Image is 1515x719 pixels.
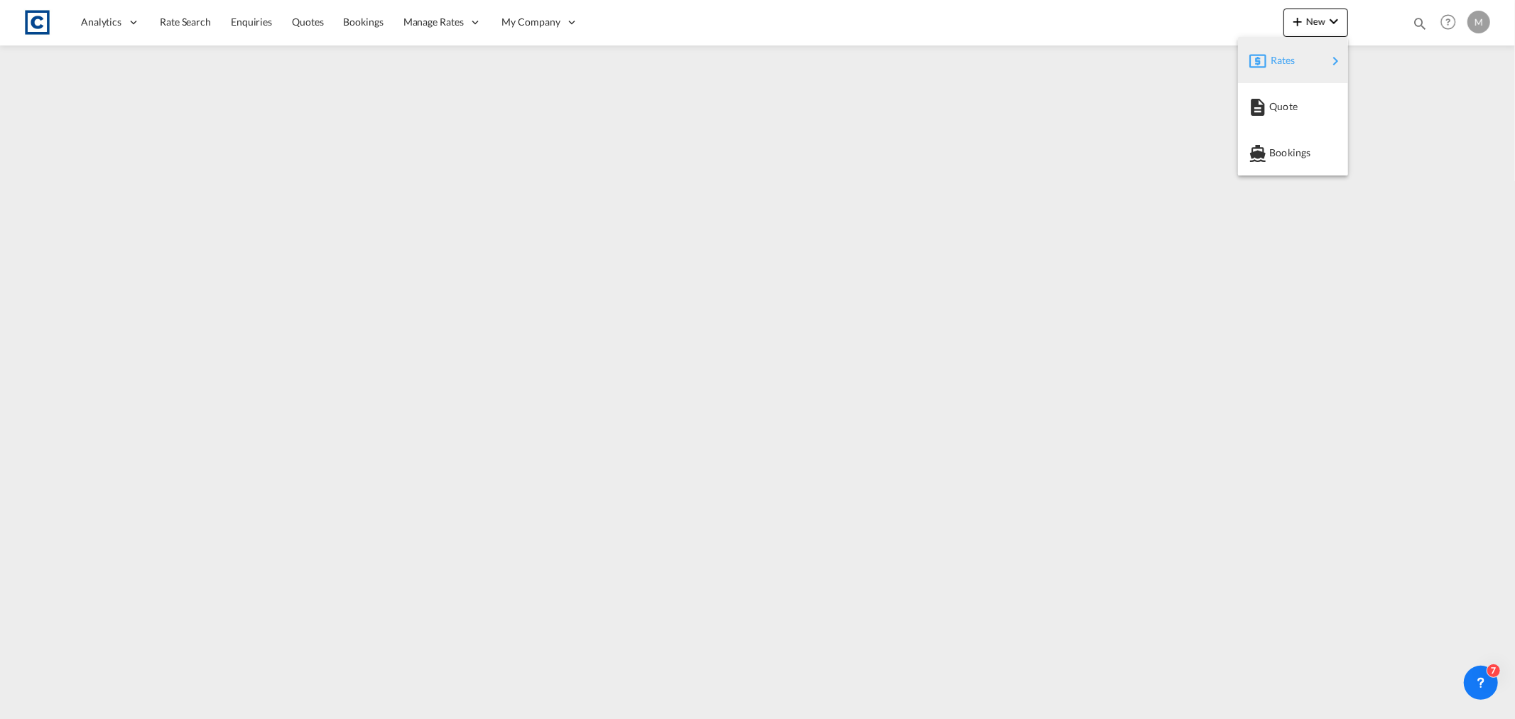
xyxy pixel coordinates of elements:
[1271,46,1288,75] span: Rates
[1249,135,1337,171] div: Bookings
[1238,83,1348,129] button: Quote
[1269,92,1285,121] span: Quote
[1238,129,1348,175] button: Bookings
[1249,89,1337,124] div: Quote
[1269,139,1285,167] span: Bookings
[1327,53,1345,70] md-icon: icon-chevron-right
